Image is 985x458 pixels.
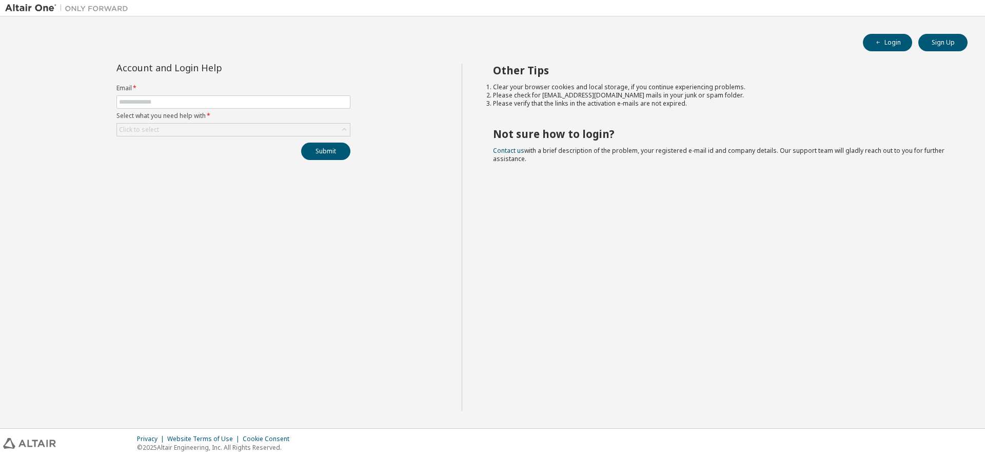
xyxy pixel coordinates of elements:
[863,34,912,51] button: Login
[137,435,167,443] div: Privacy
[116,84,350,92] label: Email
[167,435,243,443] div: Website Terms of Use
[493,83,950,91] li: Clear your browser cookies and local storage, if you continue experiencing problems.
[117,124,350,136] div: Click to select
[116,64,304,72] div: Account and Login Help
[3,438,56,449] img: altair_logo.svg
[493,91,950,99] li: Please check for [EMAIL_ADDRESS][DOMAIN_NAME] mails in your junk or spam folder.
[493,99,950,108] li: Please verify that the links in the activation e-mails are not expired.
[116,112,350,120] label: Select what you need help with
[119,126,159,134] div: Click to select
[493,146,944,163] span: with a brief description of the problem, your registered e-mail id and company details. Our suppo...
[493,127,950,141] h2: Not sure how to login?
[5,3,133,13] img: Altair One
[301,143,350,160] button: Submit
[493,146,524,155] a: Contact us
[137,443,295,452] p: © 2025 Altair Engineering, Inc. All Rights Reserved.
[918,34,968,51] button: Sign Up
[243,435,295,443] div: Cookie Consent
[493,64,950,77] h2: Other Tips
